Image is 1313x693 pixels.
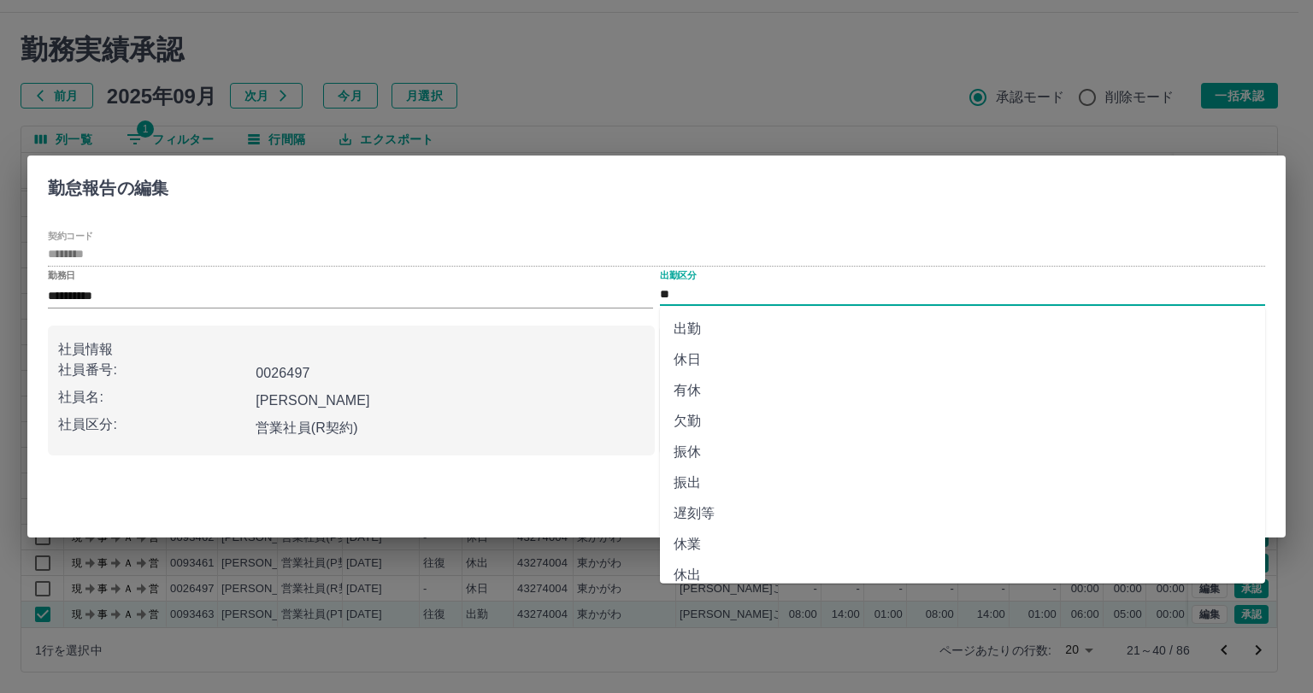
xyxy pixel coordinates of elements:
[660,344,1265,375] li: 休日
[660,269,696,282] label: 出勤区分
[660,375,1265,406] li: 有休
[256,420,358,435] b: 営業社員(R契約)
[660,560,1265,590] li: 休出
[58,360,249,380] p: 社員番号:
[660,498,1265,529] li: 遅刻等
[660,437,1265,467] li: 振休
[58,414,249,435] p: 社員区分:
[48,229,93,242] label: 契約コード
[58,387,249,408] p: 社員名:
[660,467,1265,498] li: 振出
[256,393,370,408] b: [PERSON_NAME]
[660,406,1265,437] li: 欠勤
[48,269,75,282] label: 勤務日
[660,529,1265,560] li: 休業
[660,314,1265,344] li: 出勤
[27,156,189,214] h2: 勤怠報告の編集
[256,366,309,380] b: 0026497
[58,339,645,360] p: 社員情報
